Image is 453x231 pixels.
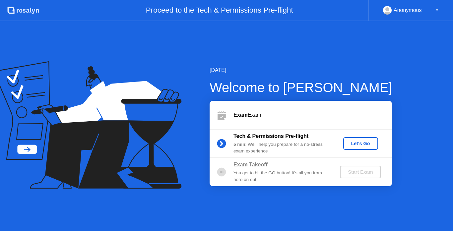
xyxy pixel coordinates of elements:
[210,66,392,74] div: [DATE]
[394,6,422,15] div: Anonymous
[233,141,329,155] div: : We’ll help you prepare for a no-stress exam experience
[346,141,375,146] div: Let's Go
[210,78,392,97] div: Welcome to [PERSON_NAME]
[233,142,245,147] b: 5 min
[343,169,378,175] div: Start Exam
[233,112,248,118] b: Exam
[340,166,381,178] button: Start Exam
[233,133,308,139] b: Tech & Permissions Pre-flight
[233,111,392,119] div: Exam
[435,6,439,15] div: ▼
[233,170,329,183] div: You get to hit the GO button! It’s all you from here on out
[233,162,268,167] b: Exam Takeoff
[343,137,378,150] button: Let's Go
